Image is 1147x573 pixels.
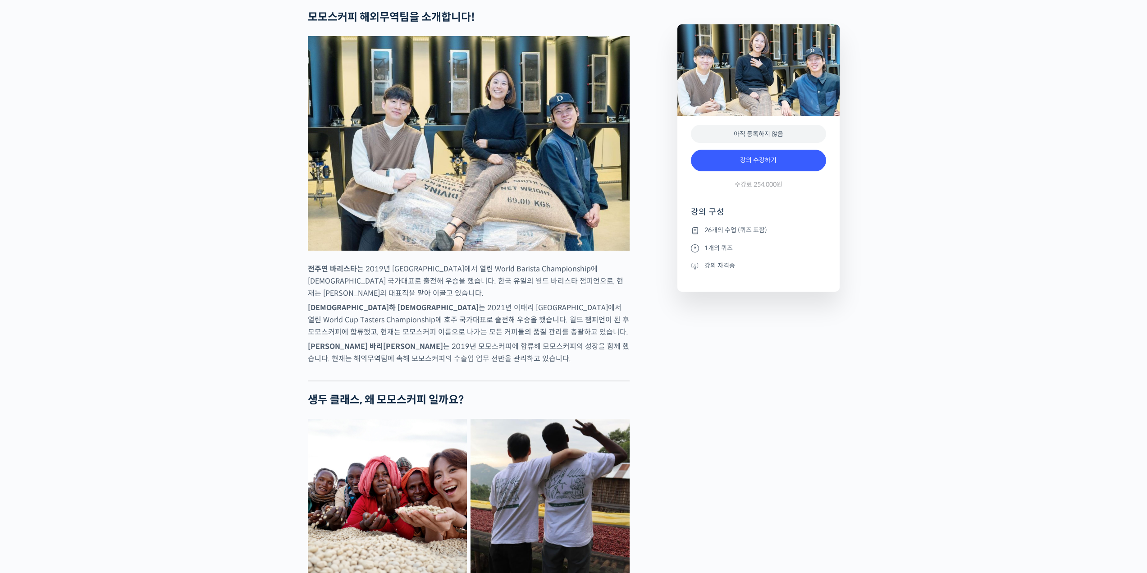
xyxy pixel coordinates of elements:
[308,342,443,351] strong: [PERSON_NAME] 바리[PERSON_NAME]
[308,393,464,407] strong: 생두 클래스, 왜 모모스커피 일까요?
[735,180,782,189] span: 수강료 254,000원
[308,340,630,365] p: 는 2019년 모모스커피에 합류해 모모스커피의 성장을 함께 했습니다. 현재는 해외무역팀에 속해 모모스커피의 수출입 업무 전반을 관리하고 있습니다.
[3,286,59,308] a: 홈
[691,206,826,225] h4: 강의 구성
[691,243,826,253] li: 1개의 퀴즈
[59,286,116,308] a: 대화
[82,300,93,307] span: 대화
[691,225,826,236] li: 26개의 수업 (퀴즈 포함)
[691,150,826,171] a: 강의 수강하기
[308,10,475,24] strong: 모모스커피 해외무역팀을 소개합니다!
[308,302,630,338] p: 는 2021년 이태리 [GEOGRAPHIC_DATA]에서 열린 World Cup Tasters Championship에 호주 국가대표로 출전해 우승을 했습니다. 월드 챔피언이...
[139,299,150,307] span: 설정
[308,263,630,299] p: 는 2019년 [GEOGRAPHIC_DATA]에서 열린 World Barista Championship에 [DEMOGRAPHIC_DATA] 국가대표로 출전해 우승을 했습니다....
[308,303,479,312] strong: [DEMOGRAPHIC_DATA]하 [DEMOGRAPHIC_DATA]
[28,299,34,307] span: 홈
[116,286,173,308] a: 설정
[308,264,357,274] strong: 전주연 바리스타
[691,125,826,143] div: 아직 등록하지 않음
[691,260,826,271] li: 강의 자격증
